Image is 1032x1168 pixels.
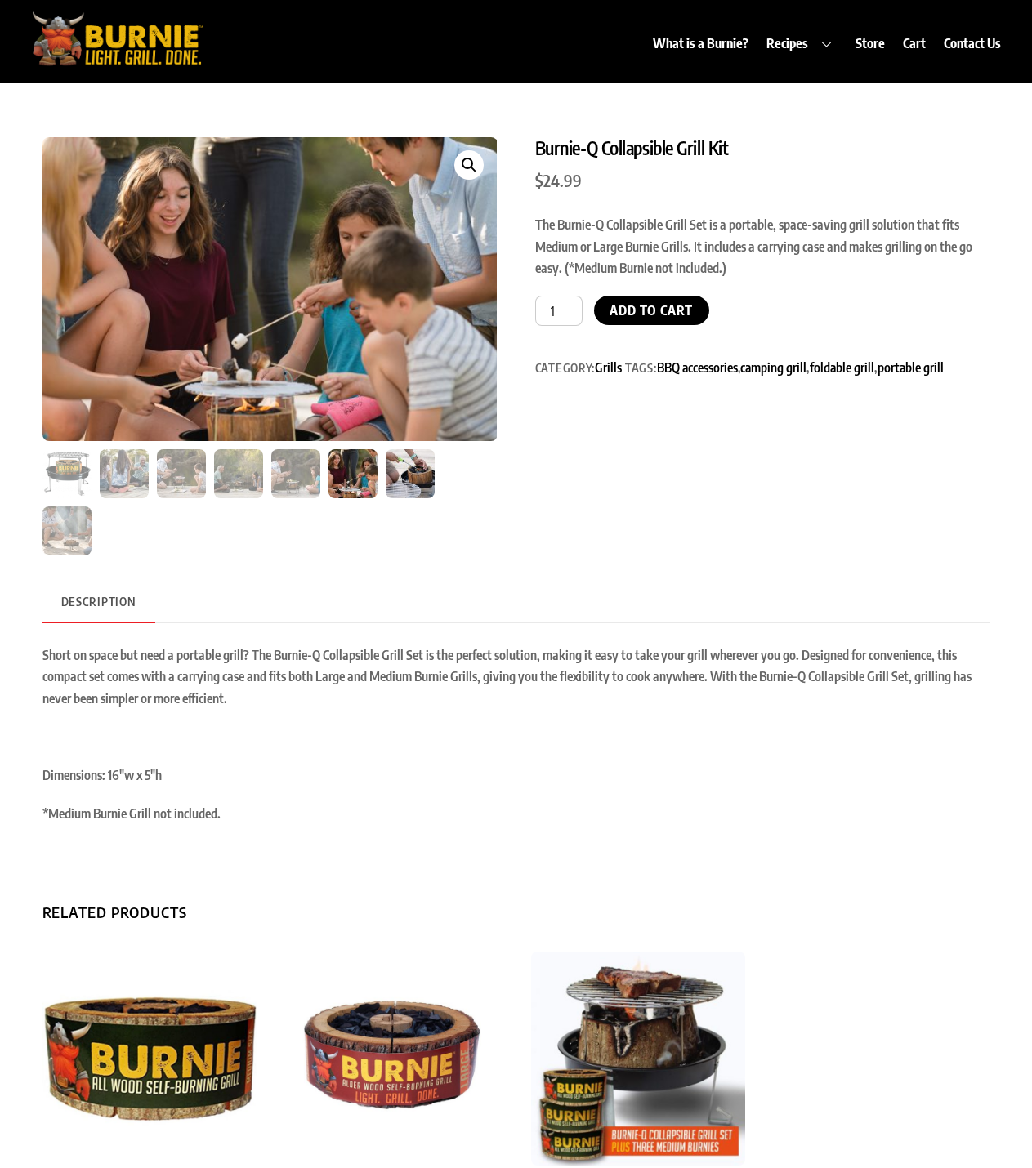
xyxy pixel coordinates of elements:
img: 0073__RF26100-100x100.jpg [214,449,263,498]
img: 0062__RF26006-100x100.jpg [271,449,320,498]
a: portable grill [878,359,944,375]
a: Description [42,582,156,622]
input: Product quantity [535,296,583,325]
h2: Related products [42,889,990,922]
a: BBQ accessories [657,359,738,375]
img: grillpackage-productphoto1__44162.1559226454.1280.1280-370x370 [531,952,745,1166]
a: Recipes [759,25,846,62]
img: 95b44d69-18e8-4a63-af66-b07b79a215fb.08be0be786306a407661f4ed77cc2f9b [42,952,257,1166]
img: 0039__RF25841 [42,137,498,440]
img: product_lrgx1__69647.1522257602.1280.1280 [287,952,501,1166]
a: Contact Us [936,25,1009,62]
a: 🔍 [454,150,484,180]
p: Short on space but need a portable grill? The Burnie-Q Collapsible Grill Set is the perfect solut... [42,644,990,709]
a: Store [847,25,892,62]
a: Cart [896,25,934,62]
a: Grills [595,359,622,375]
span: Category: [535,360,622,375]
img: 0081__RF26167-100x100.jpg [100,449,149,498]
img: burniegrill.com-burnie-q-collapsible-grill-400-100x100.png [42,449,92,498]
a: foldable grill [810,359,874,375]
p: The Burnie-Q Collapsible Grill Set is a portable, space-saving grill solution that fits Medium or... [535,214,990,279]
a: Burnie Grill [23,47,211,74]
p: Dimensions: 16″w x 5″h [42,765,990,786]
img: 0036__RF25827-100x100.jpg [386,449,435,498]
img: 0039__RF25841-100x100.jpg [328,449,378,498]
img: 0067__RF26045-100x100.jpg [157,449,206,498]
span: Tags: , , , [625,360,944,375]
bdi: 24.99 [535,170,582,190]
img: 0040__RF25864-100x100.jpg [42,506,92,555]
span: $ [535,170,543,190]
a: What is a Burnie? [646,25,757,62]
button: Add to cart [594,296,709,324]
h1: Burnie-Q Collapsible Grill Kit [535,137,990,159]
a: camping grill [740,359,806,375]
img: burniegrill.com-logo-high-res-2020110_500px [23,8,211,69]
p: *Medium Burnie Grill not included. [42,803,990,824]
